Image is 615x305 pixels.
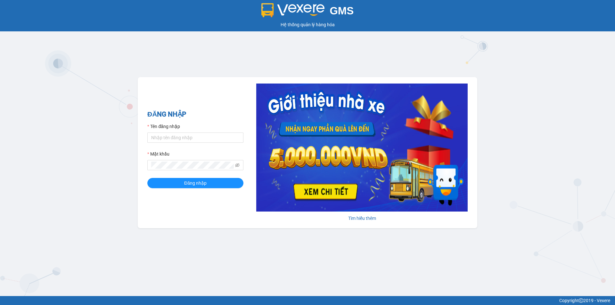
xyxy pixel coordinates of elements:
div: Copyright 2019 - Vexere [5,297,610,304]
input: Tên đăng nhập [147,132,243,143]
img: banner-0 [256,84,468,212]
div: Hệ thống quản lý hàng hóa [2,21,613,28]
h2: ĐĂNG NHẬP [147,109,243,120]
span: GMS [330,5,354,17]
span: Đăng nhập [184,180,207,187]
span: eye-invisible [235,163,240,167]
span: copyright [579,298,583,303]
label: Mật khẩu [147,150,169,157]
img: logo 2 [261,3,325,17]
div: Tìm hiểu thêm [256,215,468,222]
button: Đăng nhập [147,178,243,188]
label: Tên đăng nhập [147,123,180,130]
input: Mật khẩu [151,162,234,169]
a: GMS [261,10,354,15]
